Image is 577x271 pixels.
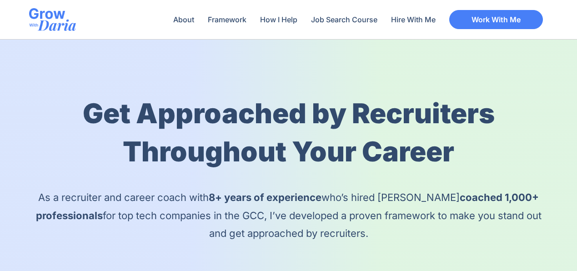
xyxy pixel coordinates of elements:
a: About [169,9,199,30]
a: Framework [203,9,251,30]
b: coached 1,000+ professionals [36,191,539,221]
b: 8+ years of experience [209,191,321,203]
a: Job Search Course [306,9,382,30]
a: Work With Me [449,10,543,29]
h1: Get Approached by Recruiters Throughout Your Career [30,94,548,171]
a: How I Help [256,9,302,30]
p: As a recruiter and career coach with who’s hired [PERSON_NAME] for top tech companies in the GCC,... [30,189,548,243]
span: Work With Me [472,16,521,23]
nav: Menu [169,9,440,30]
a: Hire With Me [386,9,440,30]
